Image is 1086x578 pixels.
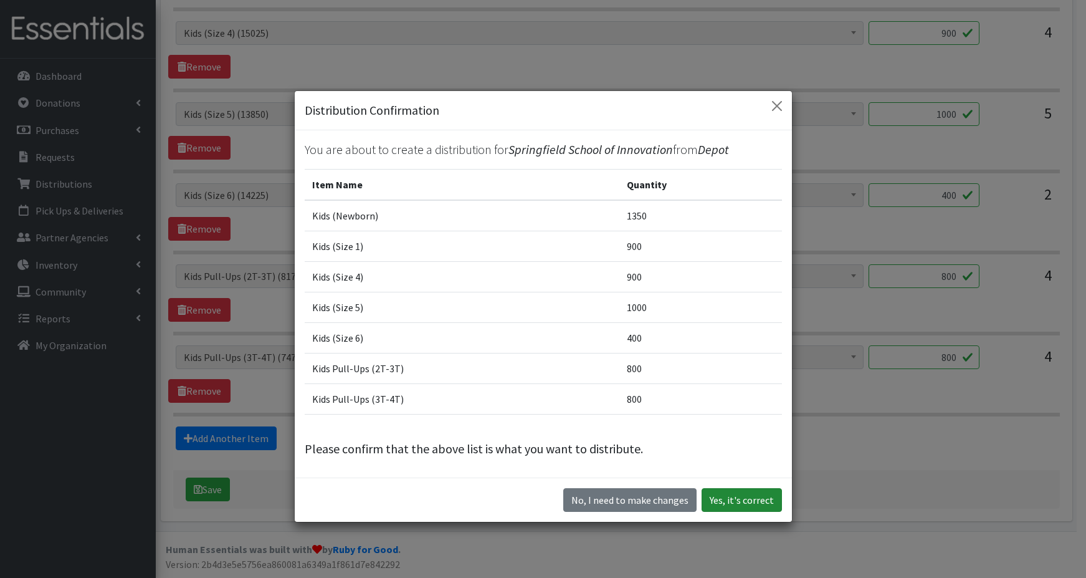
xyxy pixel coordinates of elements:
td: 1000 [619,292,781,323]
td: 800 [619,384,781,415]
td: Kids (Newborn) [305,200,620,231]
td: 800 [619,354,781,384]
span: Springfield School of Innovation [508,142,673,157]
th: Item Name [305,170,620,201]
td: Kids (Size 1) [305,231,620,262]
span: Depot [698,142,729,157]
button: No I need to make changes [563,488,697,512]
button: Yes, it's correct [702,488,782,512]
td: Kids (Size 6) [305,323,620,354]
h5: Distribution Confirmation [305,101,439,120]
button: Close [767,96,787,116]
td: 400 [619,323,781,354]
th: Quantity [619,170,781,201]
td: Kids (Size 4) [305,262,620,292]
p: Please confirm that the above list is what you want to distribute. [305,440,782,458]
td: 900 [619,262,781,292]
td: 1350 [619,200,781,231]
p: You are about to create a distribution for from [305,140,782,159]
td: Kids (Size 5) [305,292,620,323]
td: Kids Pull-Ups (2T-3T) [305,354,620,384]
td: 900 [619,231,781,262]
td: Kids Pull-Ups (3T-4T) [305,384,620,415]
